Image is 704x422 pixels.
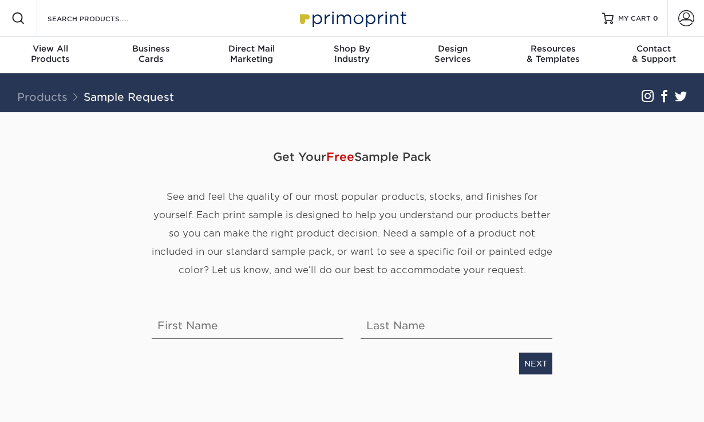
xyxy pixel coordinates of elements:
span: Direct Mail [201,44,302,54]
a: BusinessCards [101,37,201,73]
img: Primoprint [295,6,409,30]
div: Industry [302,44,402,64]
span: Business [101,44,201,54]
a: DesignServices [402,37,503,73]
a: Shop ByIndustry [302,37,402,73]
span: Free [326,150,354,164]
a: NEXT [519,353,552,374]
span: 0 [653,14,658,22]
input: SEARCH PRODUCTS..... [46,11,158,25]
span: Shop By [302,44,402,54]
span: Get Your Sample Pack [152,140,552,174]
a: Sample Request [84,90,174,103]
div: Services [402,44,503,64]
a: Contact& Support [603,37,704,73]
div: Cards [101,44,201,64]
span: Contact [603,44,704,54]
div: & Support [603,44,704,64]
span: See and feel the quality of our most popular products, stocks, and finishes for yourself. Each pr... [152,191,552,275]
span: MY CART [618,14,651,23]
span: Resources [503,44,604,54]
span: Design [402,44,503,54]
div: & Templates [503,44,604,64]
div: Marketing [201,44,302,64]
a: Direct MailMarketing [201,37,302,73]
a: Resources& Templates [503,37,604,73]
a: Products [17,90,68,103]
